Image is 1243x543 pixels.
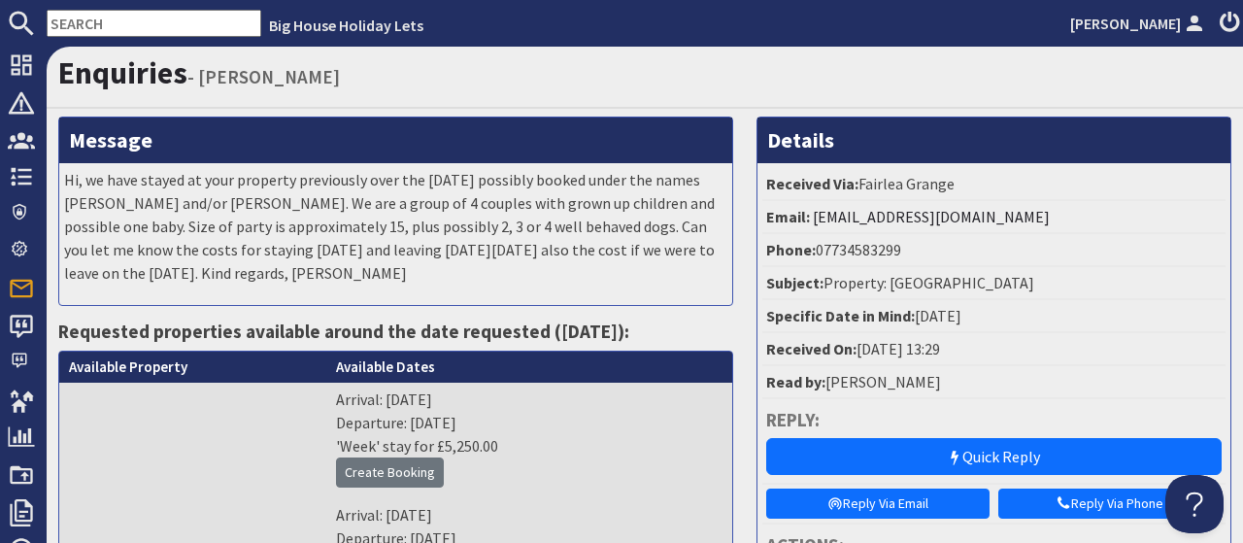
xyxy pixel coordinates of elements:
strong: Email: [766,207,810,226]
th: Available Dates [326,352,732,384]
a: Create Booking [336,458,444,488]
li: 07734583299 [762,234,1226,267]
p: Hi, we have stayed at your property previously over the [DATE] possibly booked under the names [P... [64,168,727,285]
input: SEARCH [47,10,261,37]
a: [PERSON_NAME] [1070,12,1208,35]
h4: Reply: [766,409,1222,431]
li: Fairlea Grange [762,168,1226,201]
a: Quick Reply [766,438,1222,475]
h3: Details [757,118,1230,162]
li: [DATE] 13:29 [762,333,1226,366]
li: [PERSON_NAME] [762,366,1226,399]
span: 'Week' stay for £5,250.00 [336,436,498,480]
a: Reply Via Email [766,489,990,519]
a: Reply Via Phone [998,489,1222,519]
strong: Phone: [766,240,816,259]
th: Available Property [59,352,326,384]
h4: Requested properties available around the date requested ([DATE]): [58,321,733,343]
span: Arrival: [DATE] [336,505,432,525]
li: [DATE] [762,300,1226,333]
small: - [PERSON_NAME] [187,65,340,88]
iframe: Toggle Customer Support [1165,475,1224,533]
a: Big House Holiday Lets [269,16,423,35]
strong: Subject: [766,273,823,292]
strong: Read by: [766,372,825,391]
h3: Message [59,118,732,162]
strong: Received On: [766,339,857,358]
span: Departure: [DATE] [336,413,456,432]
li: Property: [GEOGRAPHIC_DATA] [762,267,1226,300]
strong: Specific Date in Mind: [766,306,915,325]
a: Enquiries [58,53,187,92]
span: Arrival: [DATE] [336,390,432,409]
a: [EMAIL_ADDRESS][DOMAIN_NAME] [813,207,1050,226]
strong: Received Via: [766,174,858,193]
